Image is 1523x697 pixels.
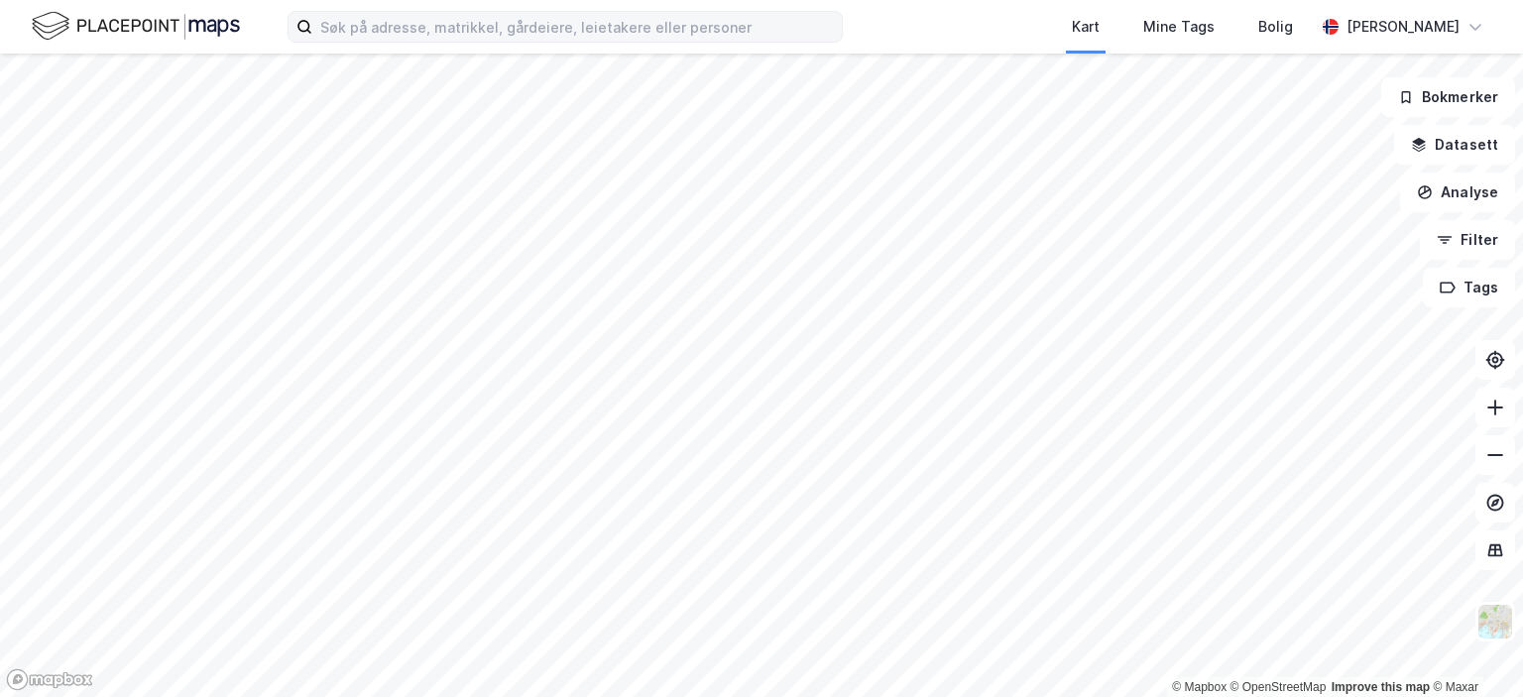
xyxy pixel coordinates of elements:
div: Bolig [1258,15,1293,39]
div: Kart [1072,15,1100,39]
div: Kontrollprogram for chat [1424,602,1523,697]
input: Søk på adresse, matrikkel, gårdeiere, leietakere eller personer [312,12,842,42]
img: logo.f888ab2527a4732fd821a326f86c7f29.svg [32,9,240,44]
iframe: Chat Widget [1424,602,1523,697]
div: Mine Tags [1143,15,1215,39]
div: [PERSON_NAME] [1347,15,1460,39]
